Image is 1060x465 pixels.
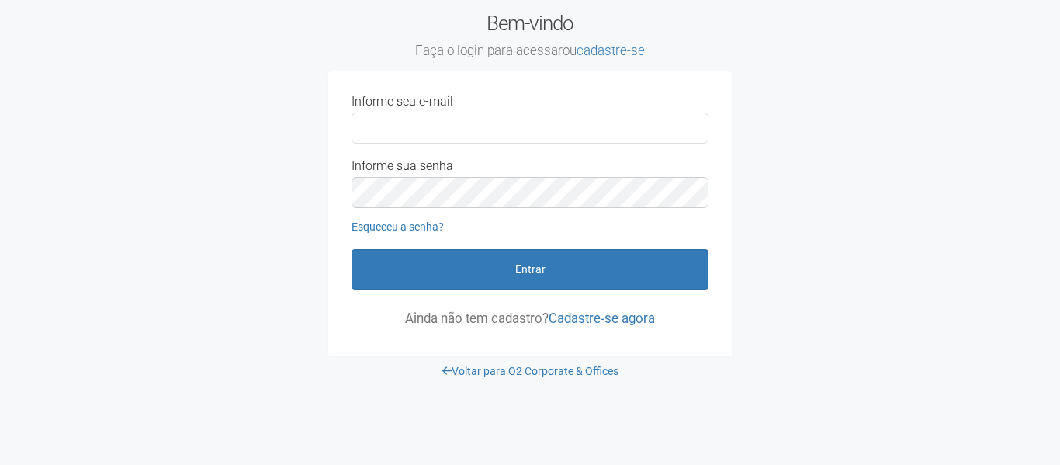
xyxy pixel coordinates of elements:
label: Informe seu e-mail [352,95,453,109]
a: Esqueceu a senha? [352,220,444,233]
small: Faça o login para acessar [328,43,732,60]
a: cadastre-se [577,43,645,58]
span: ou [563,43,645,58]
h2: Bem-vindo [328,12,732,60]
label: Informe sua senha [352,159,453,173]
p: Ainda não tem cadastro? [352,311,708,325]
button: Entrar [352,249,708,290]
a: Cadastre-se agora [549,311,655,326]
a: Voltar para O2 Corporate & Offices [442,365,618,377]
